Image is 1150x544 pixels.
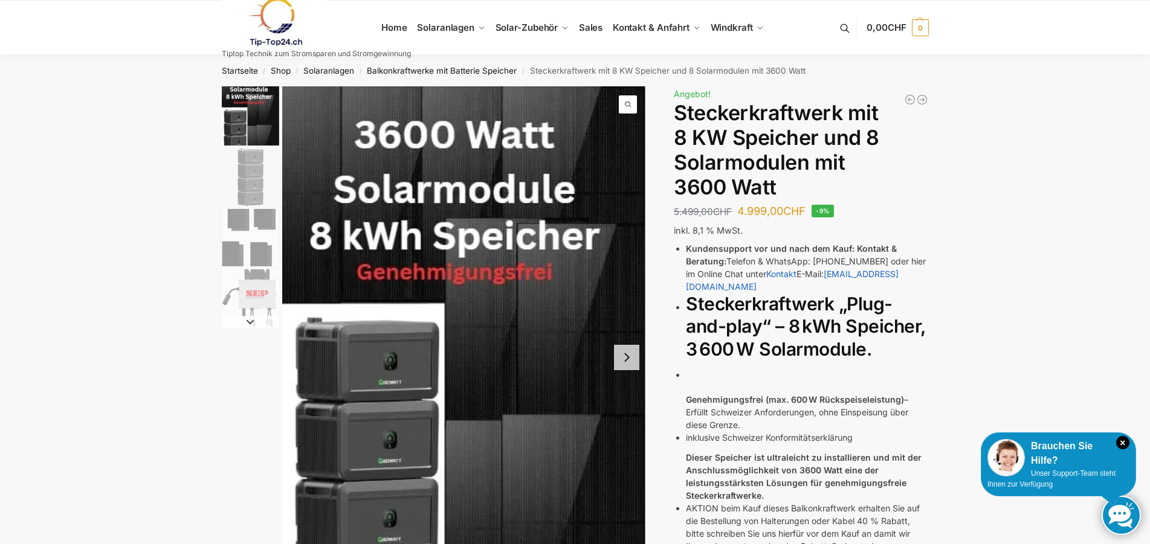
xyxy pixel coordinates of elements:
a: Shop [271,66,291,75]
span: CHF [713,206,732,217]
strong: Kontakt & Beratung: [686,243,897,266]
a: Solar-Zubehör [490,1,573,55]
p: inklusive Schweizer Konformitätserklärung [686,431,928,444]
a: Startseite [222,66,258,75]
li: 2 / 4 [219,147,279,207]
img: NEP_800 [222,269,279,327]
img: Balkonkraftwerk mit 3600 Watt [222,149,279,206]
strong: Genehmigungsfrei (max. 600 W Rückspeiseleistung) [686,394,904,405]
bdi: 5.499,00 [674,206,732,217]
span: CHF [888,22,906,33]
h1: Steckerkraftwerk mit 8 KW Speicher und 8 Solarmodulen mit 3600 Watt [674,101,928,199]
span: / [258,66,271,76]
a: Solaranlagen [412,1,490,55]
a: Kontakt [766,269,796,279]
p: – Erfüllt Schweizer Anforderungen, ohne Einspeisung über diese Grenze. [686,393,928,431]
a: Windkraft [705,1,769,55]
p: Tiptop Technik zum Stromsparen und Stromgewinnung [222,50,411,57]
span: Angebot! [674,89,711,99]
li: 4 / 4 [219,267,279,328]
li: 1 / 4 [219,86,279,147]
span: / [291,66,303,76]
span: Solaranlagen [417,22,474,33]
img: 6 Module bificiaL [222,209,279,266]
a: Flexible Solarpanels (2×120 W) & SolarLaderegler [904,94,916,106]
li: 3 / 4 [219,207,279,267]
span: inkl. 8,1 % MwSt. [674,225,743,235]
a: 0,00CHF 0 [867,10,928,46]
img: 8kw-3600-watt-Collage.jpg [222,86,279,146]
button: Next slide [222,316,279,328]
li: Telefon & WhatsApp: [PHONE_NUMBER] oder hier im Online Chat unter E-Mail: [686,242,928,293]
button: Next slide [614,345,639,370]
span: / [354,66,367,76]
nav: Breadcrumb [200,55,950,86]
strong: Kundensupport vor und nach dem Kauf: [686,243,854,254]
bdi: 4.999,00 [737,205,806,217]
img: Customer service [987,439,1025,476]
span: -9% [812,205,833,217]
i: Schließen [1116,436,1129,449]
span: Sales [579,22,603,33]
span: 0,00 [867,22,906,33]
a: [EMAIL_ADDRESS][DOMAIN_NAME] [686,269,899,292]
span: Windkraft [711,22,753,33]
a: 900/600 mit 2,2 kWh Marstek Speicher [916,94,928,106]
a: Sales [573,1,607,55]
span: 0 [912,19,929,36]
a: Solaranlagen [303,66,354,75]
span: Solar-Zubehör [496,22,558,33]
span: CHF [783,205,806,217]
span: Unser Support-Team steht Ihnen zur Verfügung [987,469,1116,488]
strong: Dieser Speicher ist ultraleicht zu installieren und mit der Anschlussmöglichkeit von 3600 Watt ei... [686,452,922,501]
span: Kontakt & Anfahrt [613,22,690,33]
a: Kontakt & Anfahrt [607,1,705,55]
div: Brauchen Sie Hilfe? [987,439,1129,468]
h2: Steckerkraftwerk „Plug-and-play“ – 8 kWh Speicher, 3 600 W Solarmodule. [686,293,928,361]
a: Balkonkraftwerke mit Batterie Speicher [367,66,517,75]
span: / [517,66,529,76]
